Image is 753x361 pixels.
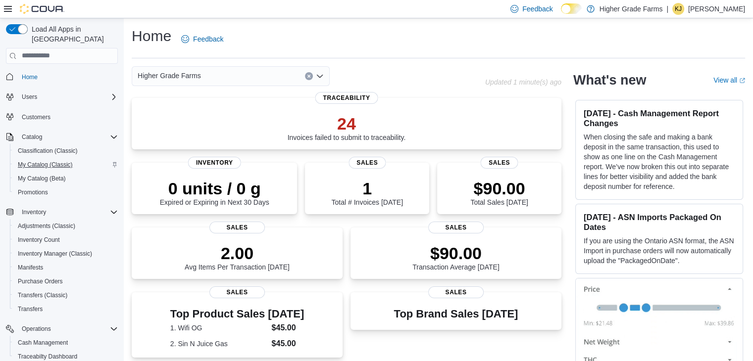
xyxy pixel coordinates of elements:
[18,188,48,196] span: Promotions
[18,264,43,271] span: Manifests
[22,325,51,333] span: Operations
[2,110,122,124] button: Customers
[272,322,304,334] dd: $45.00
[14,289,71,301] a: Transfers (Classic)
[209,222,265,233] span: Sales
[18,305,43,313] span: Transfers
[14,173,70,184] a: My Catalog (Beta)
[14,186,52,198] a: Promotions
[14,186,118,198] span: Promotions
[288,114,406,134] p: 24
[573,72,646,88] h2: What's new
[18,236,60,244] span: Inventory Count
[331,179,402,206] div: Total # Invoices [DATE]
[412,243,500,271] div: Transaction Average [DATE]
[138,70,201,82] span: Higher Grade Farms
[349,157,386,169] span: Sales
[18,91,118,103] span: Users
[14,262,47,273] a: Manifests
[10,261,122,274] button: Manifests
[18,339,68,347] span: Cash Management
[18,353,77,361] span: Traceabilty Dashboard
[10,247,122,261] button: Inventory Manager (Classic)
[394,308,518,320] h3: Top Brand Sales [DATE]
[22,93,37,101] span: Users
[18,71,42,83] a: Home
[481,157,518,169] span: Sales
[160,179,269,206] div: Expired or Expiring in Next 30 Days
[288,114,406,141] div: Invoices failed to submit to traceability.
[584,212,735,232] h3: [DATE] - ASN Imports Packaged On Dates
[739,78,745,84] svg: External link
[14,159,118,171] span: My Catalog (Classic)
[14,275,118,287] span: Purchase Orders
[428,222,484,233] span: Sales
[18,222,75,230] span: Adjustments (Classic)
[672,3,684,15] div: Katie Jefferson
[28,24,118,44] span: Load All Apps in [GEOGRAPHIC_DATA]
[10,172,122,185] button: My Catalog (Beta)
[14,234,118,246] span: Inventory Count
[522,4,552,14] span: Feedback
[188,157,241,169] span: Inventory
[14,337,118,349] span: Cash Management
[10,336,122,350] button: Cash Management
[14,159,77,171] a: My Catalog (Classic)
[18,71,118,83] span: Home
[584,236,735,266] p: If you are using the Ontario ASN format, the ASN Import in purchase orders will now automatically...
[10,144,122,158] button: Classification (Classic)
[14,173,118,184] span: My Catalog (Beta)
[14,262,118,273] span: Manifests
[18,111,118,123] span: Customers
[18,250,92,258] span: Inventory Manager (Classic)
[2,90,122,104] button: Users
[14,248,118,260] span: Inventory Manager (Classic)
[14,248,96,260] a: Inventory Manager (Classic)
[185,243,290,263] p: 2.00
[14,275,67,287] a: Purchase Orders
[10,274,122,288] button: Purchase Orders
[18,111,54,123] a: Customers
[2,70,122,84] button: Home
[14,145,82,157] a: Classification (Classic)
[14,337,72,349] a: Cash Management
[2,322,122,336] button: Operations
[10,288,122,302] button: Transfers (Classic)
[170,308,304,320] h3: Top Product Sales [DATE]
[10,233,122,247] button: Inventory Count
[14,234,64,246] a: Inventory Count
[10,185,122,199] button: Promotions
[18,277,63,285] span: Purchase Orders
[170,339,268,349] dt: 2. Sin N Juice Gas
[22,208,46,216] span: Inventory
[185,243,290,271] div: Avg Items Per Transaction [DATE]
[18,147,78,155] span: Classification (Classic)
[272,338,304,350] dd: $45.00
[584,132,735,191] p: When closing the safe and making a bank deposit in the same transaction, this used to show as one...
[688,3,745,15] p: [PERSON_NAME]
[675,3,682,15] span: KJ
[14,220,79,232] a: Adjustments (Classic)
[305,72,313,80] button: Clear input
[2,205,122,219] button: Inventory
[666,3,668,15] p: |
[10,302,122,316] button: Transfers
[18,131,46,143] button: Catalog
[20,4,64,14] img: Cova
[18,91,41,103] button: Users
[485,78,561,86] p: Updated 1 minute(s) ago
[10,158,122,172] button: My Catalog (Classic)
[18,206,50,218] button: Inventory
[18,131,118,143] span: Catalog
[584,108,735,128] h3: [DATE] - Cash Management Report Changes
[22,113,50,121] span: Customers
[22,133,42,141] span: Catalog
[316,72,324,80] button: Open list of options
[600,3,663,15] p: Higher Grade Farms
[18,323,118,335] span: Operations
[132,26,171,46] h1: Home
[22,73,38,81] span: Home
[428,286,484,298] span: Sales
[209,286,265,298] span: Sales
[18,323,55,335] button: Operations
